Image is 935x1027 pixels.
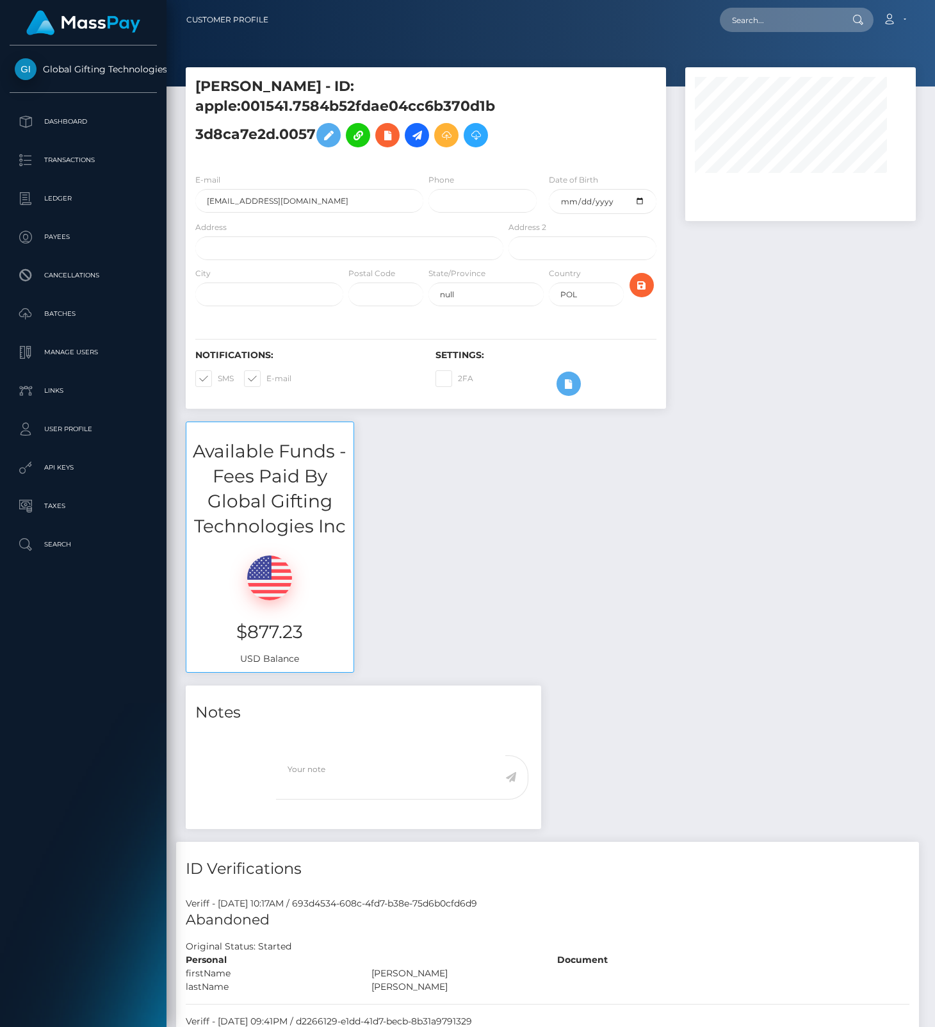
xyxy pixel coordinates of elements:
[428,268,485,279] label: State/Province
[10,144,157,176] a: Transactions
[10,221,157,253] a: Payees
[176,897,919,910] div: Veriff - [DATE] 10:17AM / 693d4534-608c-4fd7-b38e-75d6b0cfd6d9
[195,370,234,387] label: SMS
[196,620,344,645] h3: $877.23
[10,529,157,561] a: Search
[10,63,157,75] span: Global Gifting Technologies Inc
[195,174,220,186] label: E-mail
[186,858,909,880] h4: ID Verifications
[435,370,473,387] label: 2FA
[10,413,157,445] a: User Profile
[720,8,840,32] input: Search...
[247,555,292,600] img: USD.png
[186,6,268,33] a: Customer Profile
[15,266,152,285] p: Cancellations
[195,702,532,724] h4: Notes
[186,539,354,672] div: USD Balance
[362,967,548,980] div: [PERSON_NAME]
[10,298,157,330] a: Batches
[15,151,152,170] p: Transactions
[10,259,157,292] a: Cancellations
[195,77,496,154] h5: [PERSON_NAME] - ID: apple:001541.7584b52fdae04cc6b370d1b3d8ca7e2d.0057
[186,941,291,952] h7: Original Status: Started
[15,343,152,362] p: Manage Users
[10,106,157,138] a: Dashboard
[10,183,157,215] a: Ledger
[362,980,548,994] div: [PERSON_NAME]
[428,174,454,186] label: Phone
[15,497,152,516] p: Taxes
[10,490,157,522] a: Taxes
[195,268,211,279] label: City
[10,452,157,484] a: API Keys
[15,304,152,324] p: Batches
[15,227,152,247] p: Payees
[244,370,291,387] label: E-mail
[15,535,152,554] p: Search
[10,336,157,368] a: Manage Users
[15,112,152,131] p: Dashboard
[176,980,362,994] div: lastName
[186,954,227,965] strong: Personal
[557,954,608,965] strong: Document
[186,910,909,930] h5: Abandoned
[348,268,395,279] label: Postal Code
[10,375,157,407] a: Links
[186,439,354,539] h3: Available Funds - Fees Paid By Global Gifting Technologies Inc
[26,10,140,35] img: MassPay Logo
[195,350,416,361] h6: Notifications:
[15,420,152,439] p: User Profile
[15,458,152,477] p: API Keys
[549,174,598,186] label: Date of Birth
[176,967,362,980] div: firstName
[549,268,581,279] label: Country
[508,222,546,233] label: Address 2
[15,58,37,80] img: Global Gifting Technologies Inc
[15,189,152,208] p: Ledger
[15,381,152,400] p: Links
[405,123,429,147] a: Initiate Payout
[435,350,656,361] h6: Settings:
[195,222,227,233] label: Address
